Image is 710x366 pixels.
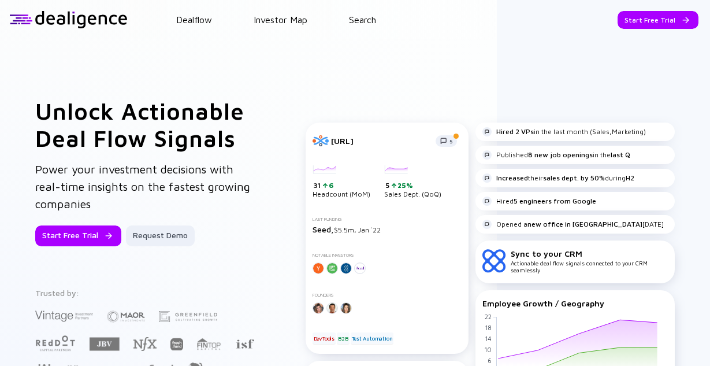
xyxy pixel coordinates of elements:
[611,150,630,159] strong: last Q
[482,173,634,183] div: their during
[384,165,441,199] div: Sales Dept. (QoQ)
[107,307,145,326] img: Maor Investments
[349,14,376,25] a: Search
[543,173,605,182] strong: sales dept. by 50%
[626,173,634,182] strong: H2
[482,197,596,206] div: Hired
[396,181,413,190] div: 25%
[331,136,429,146] div: [URL]
[482,150,630,160] div: Published in the
[385,181,441,190] div: 5
[485,334,491,342] tspan: 14
[337,332,349,344] div: B2B
[313,165,370,199] div: Headcount (MoM)
[496,173,528,182] strong: Increased
[159,311,217,322] img: Greenfield Partners
[254,14,307,25] a: Investor Map
[235,338,254,349] img: Israel Secondary Fund
[496,127,534,136] strong: Hired 2 VPs
[35,225,121,246] button: Start Free Trial
[313,224,334,234] span: Seed,
[482,298,668,308] div: Employee Growth / Geography
[484,345,491,353] tspan: 10
[618,11,698,29] button: Start Free Trial
[35,97,259,151] h1: Unlock Actionable Deal Flow Signals
[35,333,76,352] img: Red Dot Capital Partners
[511,249,668,258] div: Sync to your CRM
[528,150,593,159] strong: 8 new job openings
[126,225,195,246] button: Request Demo
[484,312,491,320] tspan: 22
[35,309,93,323] img: Vintage Investment Partners
[133,337,157,351] img: NFX
[197,338,221,350] img: FINTOP Capital
[482,220,664,229] div: Opened a [DATE]
[176,14,212,25] a: Dealflow
[314,181,370,190] div: 31
[328,181,334,190] div: 6
[35,288,257,298] div: Trusted by:
[514,197,596,205] strong: 5 engineers from Google
[487,356,491,364] tspan: 6
[351,332,393,344] div: Test Automation
[313,293,462,298] div: Founders
[313,332,336,344] div: DevTools
[511,249,668,273] div: Actionable deal flow signals connected to your CRM seamlessly
[313,253,462,258] div: Notable Investors
[90,337,120,352] img: JBV Capital
[485,323,491,331] tspan: 18
[482,127,646,136] div: in the last month (Sales,Marketing)
[527,220,642,228] strong: new office in [GEOGRAPHIC_DATA]
[313,217,462,222] div: Last Funding
[35,162,250,210] span: Power your investment decisions with real-time insights on the fastest growing companies
[313,224,462,234] div: $5.5m, Jan `22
